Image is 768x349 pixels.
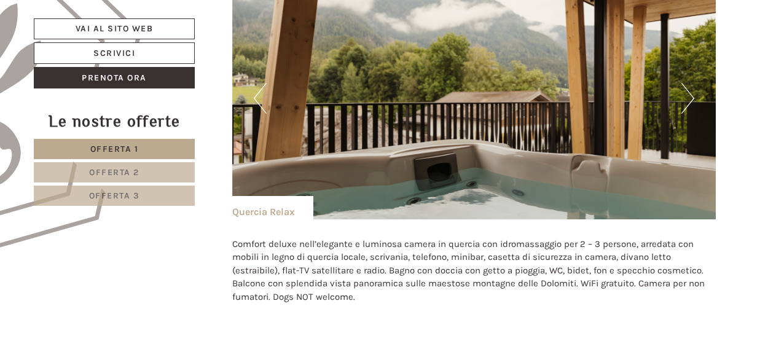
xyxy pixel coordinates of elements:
[34,67,195,88] a: Prenota ora
[90,144,139,154] span: Offerta 1
[18,60,193,68] small: 22:35
[419,324,484,345] button: Invia
[89,167,139,178] span: Offerta 2
[681,83,694,114] button: Next
[89,190,140,201] span: Offerta 3
[34,110,195,133] div: Le nostre offerte
[34,42,195,64] a: Scrivici
[232,238,716,304] p: Comfort deluxe nell’elegante e luminosa camera in quercia con idromassaggio per 2 – 3 persone, ar...
[232,196,313,219] div: Quercia Relax
[34,18,195,39] a: Vai al sito web
[254,83,267,114] button: Previous
[18,36,193,45] div: Hotel B&B Feldmessner
[220,9,263,30] div: [DATE]
[9,33,199,71] div: Buon giorno, come possiamo aiutarla?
